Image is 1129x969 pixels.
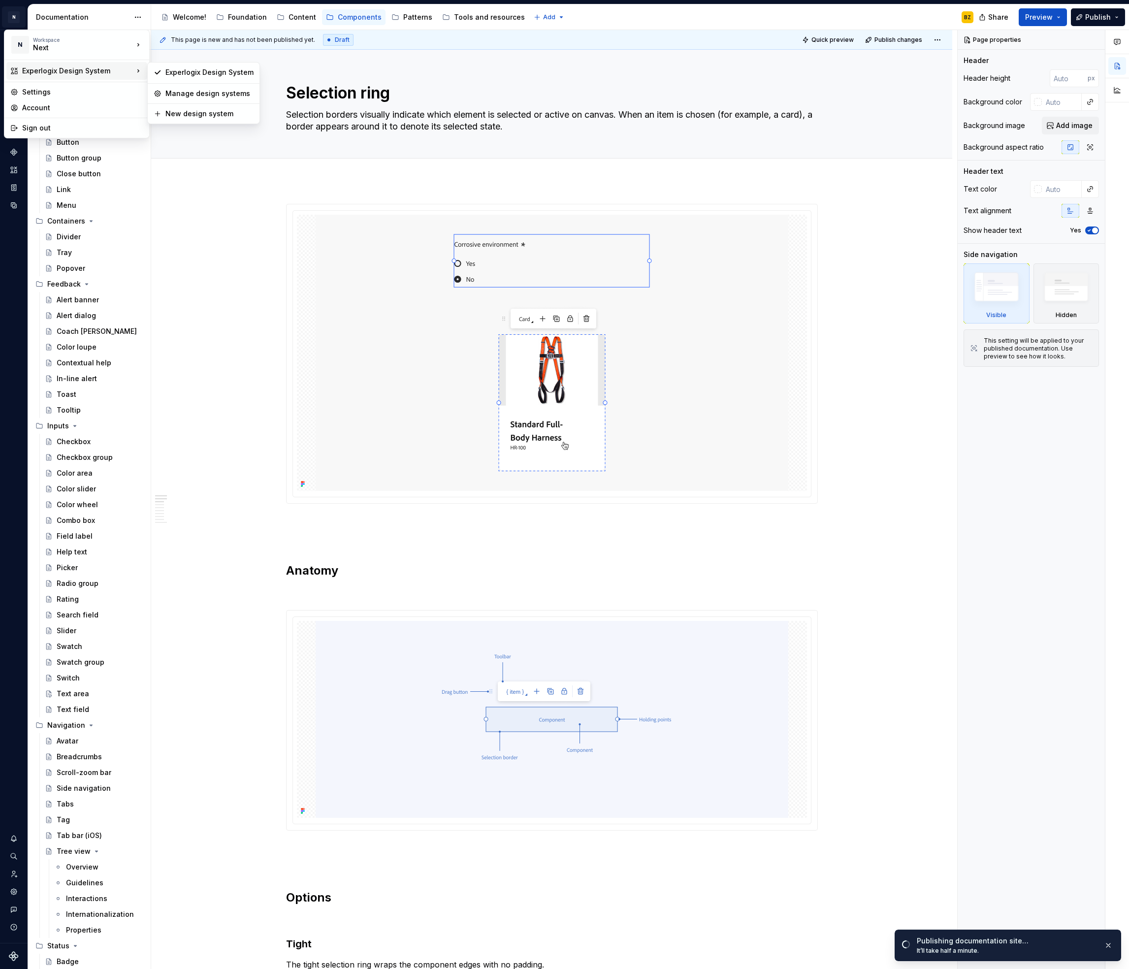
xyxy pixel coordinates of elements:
div: Workspace [33,37,133,43]
div: It’ll take half a minute. [917,947,1096,955]
div: New design system [165,109,254,119]
div: Settings [22,87,143,97]
div: Publishing documentation site… [917,936,1096,946]
div: Account [22,103,143,113]
div: Experlogix Design System [165,67,254,77]
div: Experlogix Design System [22,66,133,76]
div: Sign out [22,123,143,133]
div: Manage design systems [165,89,254,98]
div: N [11,36,29,54]
div: Next [33,43,117,53]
